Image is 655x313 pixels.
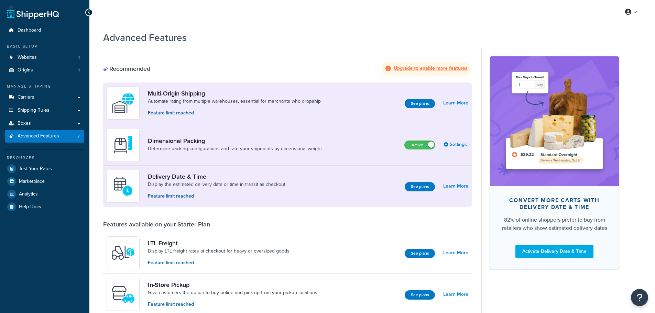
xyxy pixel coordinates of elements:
[148,181,286,188] a: Display the estimated delivery date or time in transit as checkout.
[405,141,435,149] label: Active
[5,51,84,64] a: Websites1
[18,94,34,100] span: Carriers
[405,249,435,258] a: See plans
[148,109,321,117] p: Feature limit reached
[5,44,84,49] div: Basic Setup
[5,51,84,64] li: Websites
[148,301,317,308] p: Feature limit reached
[18,108,50,113] span: Shipping Rules
[5,104,84,117] a: Shipping Rules
[111,241,135,265] img: y79ZsPf0fXUFUhFXDzUgf+ktZg5F2+ohG75+v3d2s1D9TjoU8PiyCIluIjV41seZevKCRuEjTPPOKHJsQcmKCXGdfprl3L4q7...
[5,83,84,89] div: Manage Shipping
[111,133,135,157] img: DTVBYsAAAAAASUVORK5CYII=
[148,259,290,267] p: Feature limit reached
[148,192,286,200] p: Feature limit reached
[501,197,608,211] div: Convert more carts with delivery date & time
[5,117,84,130] a: Boxes
[148,137,322,145] a: Dimensional Packing
[5,175,84,188] a: Marketplace
[19,166,52,172] span: Test Your Rates
[148,281,317,289] a: In-Store Pickup
[5,64,84,77] a: Origins1
[443,181,468,191] a: Learn More
[148,248,290,255] a: Display LTL freight rates at checkout for heavy or oversized goods
[443,248,468,258] a: Learn More
[5,130,84,143] li: Advanced Features
[19,191,38,197] span: Analytics
[501,216,608,232] div: 82% of online shoppers prefer to buy from retailers who show estimated delivery dates
[148,145,322,152] a: Determine packing configurations and rate your shipments by dimensional weight
[405,290,435,300] a: See plans
[111,282,135,306] img: wfgcfpwTIucLEAAAAASUVORK5CYII=
[103,31,187,44] h1: Advanced Features
[515,245,593,258] a: Activate Delivery Date & Time
[78,55,80,60] span: 1
[5,130,84,143] a: Advanced Features2
[444,140,468,149] a: Settings
[443,290,468,299] a: Learn More
[443,98,468,108] a: Learn More
[78,67,80,73] span: 1
[148,239,290,247] a: LTL Freight
[148,90,321,97] a: Multi-Origin Shipping
[18,55,37,60] span: Websites
[111,91,135,115] img: WatD5o0RtDAAAAAElFTkSuQmCC
[5,24,84,37] a: Dashboard
[500,67,609,175] img: feature-image-ddt-36eae7f7280da8017bfb280eaccd9c446f90b1fe08728e4019434db127062ab4.png
[19,179,45,185] span: Marketplace
[148,289,317,296] a: Give customers the option to buy online and pick up from your pickup locations
[18,67,33,73] span: Origins
[5,163,84,175] a: Test Your Rates
[631,289,648,306] button: Open Resource Center
[5,91,84,104] a: Carriers
[405,99,435,108] a: See plans
[77,133,80,139] span: 2
[148,173,286,180] a: Delivery Date & Time
[5,64,84,77] li: Origins
[5,201,84,213] a: Help Docs
[18,27,41,33] span: Dashboard
[103,65,150,72] div: Recommended
[19,204,41,210] span: Help Docs
[18,133,59,139] span: Advanced Features
[405,182,435,191] a: See plans
[5,188,84,200] a: Analytics
[5,155,84,161] div: Resources
[103,221,210,228] div: Features available on your Starter Plan
[148,98,321,105] a: Automate rating from multiple warehouses, essential for merchants who dropship
[18,121,31,126] span: Boxes
[394,65,468,72] strong: Upgrade to enable more features
[111,174,135,198] img: gfkeb5ejjkALwAAAABJRU5ErkJggg==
